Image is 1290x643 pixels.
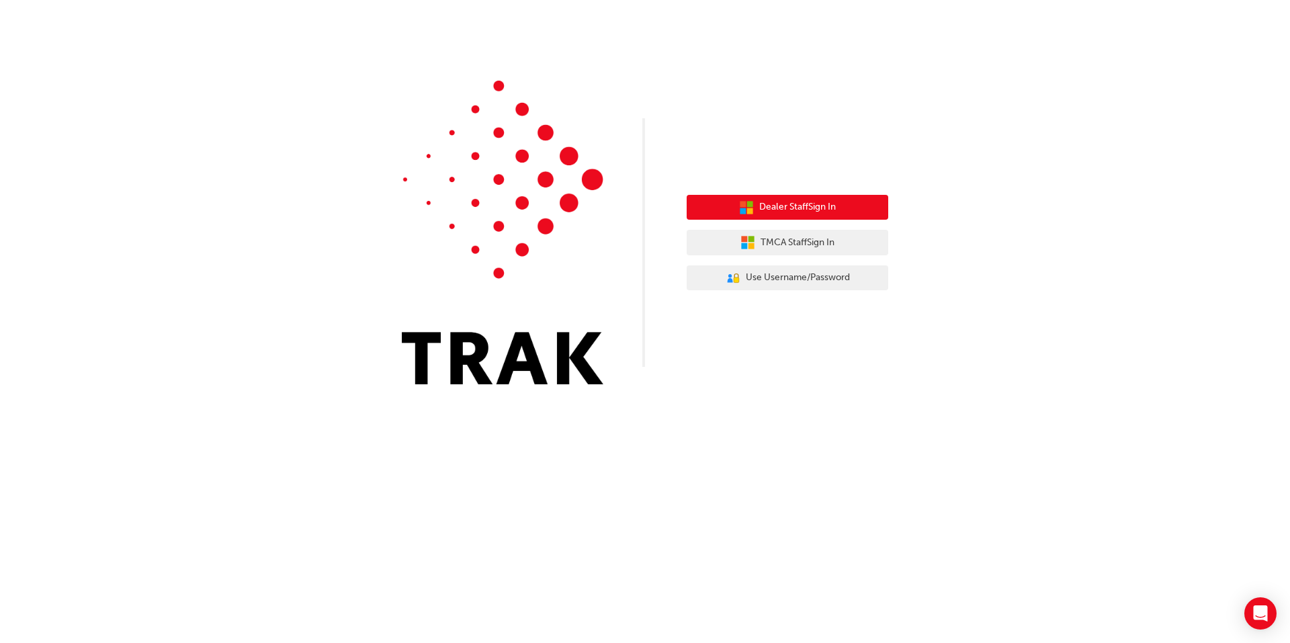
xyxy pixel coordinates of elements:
[402,81,603,384] img: Trak
[687,265,888,291] button: Use Username/Password
[687,195,888,220] button: Dealer StaffSign In
[759,200,836,215] span: Dealer Staff Sign In
[687,230,888,255] button: TMCA StaffSign In
[1244,597,1277,630] div: Open Intercom Messenger
[761,235,834,251] span: TMCA Staff Sign In
[746,270,850,286] span: Use Username/Password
